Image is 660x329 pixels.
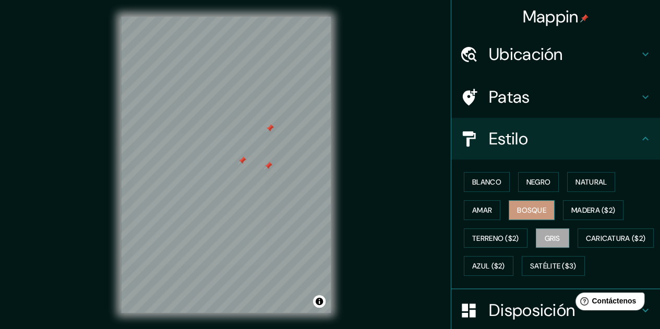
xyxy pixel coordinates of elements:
font: Terreno ($2) [472,234,519,243]
button: Satélite ($3) [522,256,585,276]
button: Bosque [509,200,555,220]
font: Bosque [517,205,546,215]
button: Activar o desactivar atribución [313,295,326,308]
button: Azul ($2) [464,256,513,276]
font: Estilo [489,128,528,150]
font: Madera ($2) [571,205,615,215]
font: Mappin [523,6,579,28]
canvas: Mapa [121,17,331,313]
font: Azul ($2) [472,262,505,271]
button: Negro [518,172,559,192]
font: Negro [526,177,551,187]
button: Terreno ($2) [464,228,527,248]
font: Amar [472,205,492,215]
button: Amar [464,200,500,220]
iframe: Lanzador de widgets de ayuda [567,288,649,318]
div: Patas [451,76,660,118]
font: Natural [575,177,607,187]
font: Caricatura ($2) [586,234,646,243]
font: Gris [545,234,560,243]
font: Ubicación [489,43,563,65]
font: Disposición [489,299,575,321]
button: Madera ($2) [563,200,623,220]
div: Estilo [451,118,660,160]
div: Ubicación [451,33,660,75]
button: Gris [536,228,569,248]
font: Satélite ($3) [530,262,577,271]
img: pin-icon.png [580,14,589,22]
button: Blanco [464,172,510,192]
button: Natural [567,172,615,192]
button: Caricatura ($2) [578,228,654,248]
font: Patas [489,86,530,108]
font: Blanco [472,177,501,187]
